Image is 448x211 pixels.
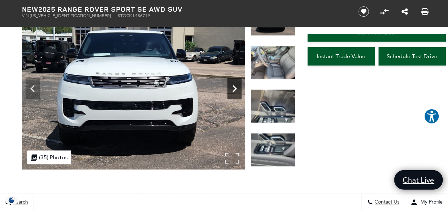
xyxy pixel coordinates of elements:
[421,7,428,16] a: Print this New 2025 Range Rover Sport SE AWD SUV
[424,109,439,126] aside: Accessibility Help Desk
[30,13,111,18] span: [US_VEHICLE_IDENTIFICATION_NUMBER]
[424,109,439,124] button: Explore your accessibility options
[22,2,245,170] img: New 2025 Fuji White Land Rover SE image 15
[27,150,71,164] div: (35) Photos
[22,4,38,14] strong: New
[133,13,150,18] span: L486719
[250,133,295,167] img: New 2025 Fuji White Land Rover SE image 18
[378,47,446,66] a: Schedule Test Drive
[4,196,20,204] section: Click to Open Cookie Consent Modal
[379,6,389,17] button: Compare Vehicle
[417,199,443,205] span: My Profile
[250,46,295,79] img: New 2025 Fuji White Land Rover SE image 16
[250,89,295,123] img: New 2025 Fuji White Land Rover SE image 17
[405,193,448,211] button: Open user profile menu
[317,53,365,60] span: Instant Trade Value
[22,13,30,18] span: VIN:
[401,7,408,16] a: Share this New 2025 Range Rover Sport SE AWD SUV
[373,199,399,205] span: Contact Us
[26,78,40,99] div: Previous
[22,5,347,13] h1: 2025 Range Rover Sport SE AWD SUV
[227,78,242,99] div: Next
[308,47,375,66] a: Instant Trade Value
[394,170,443,190] a: Chat Live
[4,196,20,204] img: Opt-Out Icon
[118,13,133,18] span: Stock:
[356,6,371,17] button: Save vehicle
[399,175,438,185] span: Chat Live
[308,69,446,181] iframe: YouTube video player
[387,53,437,60] span: Schedule Test Drive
